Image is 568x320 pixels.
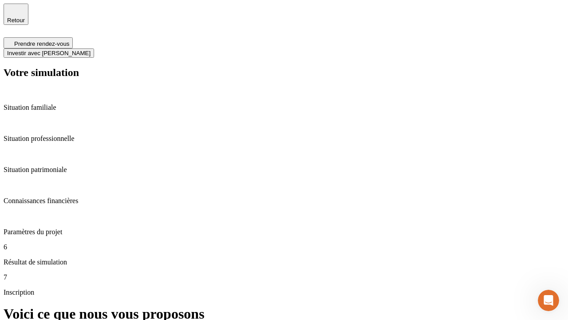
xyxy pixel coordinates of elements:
[4,197,564,205] p: Connaissances financières
[4,67,564,79] h2: Votre simulation
[4,243,564,251] p: 6
[4,48,94,58] button: Investir avec [PERSON_NAME]
[14,40,69,47] span: Prendre rendez-vous
[4,104,564,112] p: Situation familiale
[4,288,564,296] p: Inscription
[4,135,564,143] p: Situation professionnelle
[4,273,564,281] p: 7
[4,258,564,266] p: Résultat de simulation
[4,228,564,236] p: Paramètres du projet
[7,17,25,24] span: Retour
[4,166,564,174] p: Situation patrimoniale
[4,4,28,25] button: Retour
[4,37,73,48] button: Prendre rendez-vous
[7,50,91,56] span: Investir avec [PERSON_NAME]
[538,290,559,311] iframe: Intercom live chat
